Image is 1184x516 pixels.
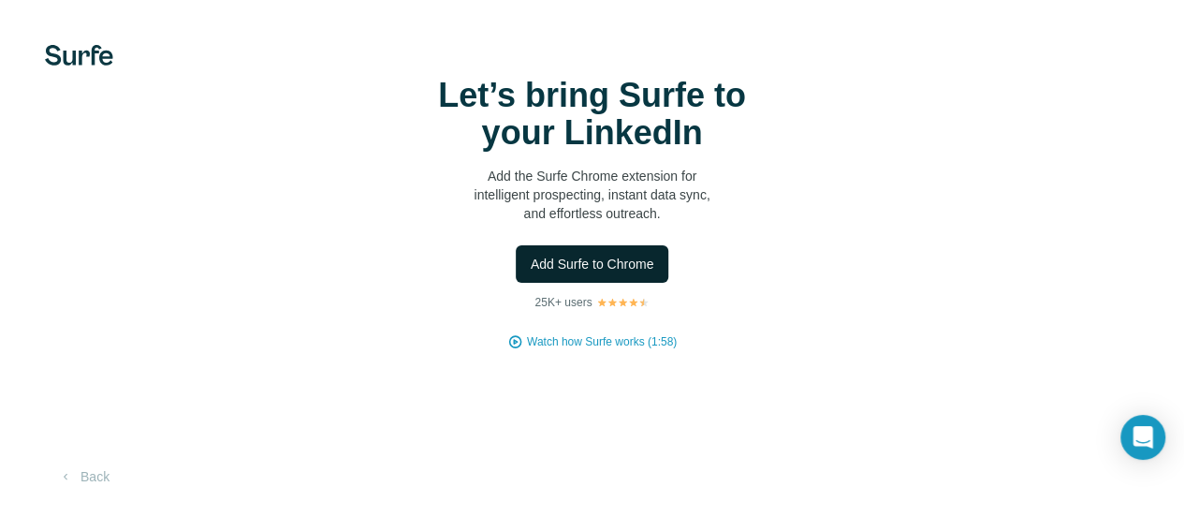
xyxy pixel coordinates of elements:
[45,460,123,494] button: Back
[1120,415,1165,460] div: Open Intercom Messenger
[534,294,592,311] p: 25K+ users
[45,45,113,66] img: Surfe's logo
[531,255,654,273] span: Add Surfe to Chrome
[516,245,669,283] button: Add Surfe to Chrome
[405,167,780,223] p: Add the Surfe Chrome extension for intelligent prospecting, instant data sync, and effortless out...
[527,333,677,350] button: Watch how Surfe works (1:58)
[405,77,780,152] h1: Let’s bring Surfe to your LinkedIn
[596,297,650,308] img: Rating Stars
